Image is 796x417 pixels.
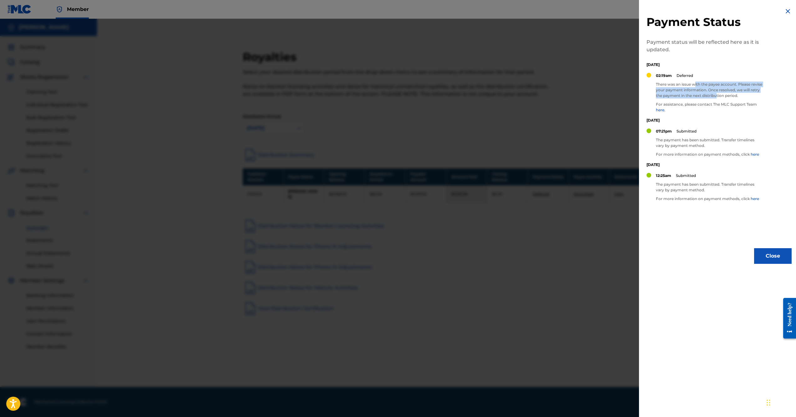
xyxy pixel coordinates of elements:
[656,196,762,202] p: For more information on payment methods, click
[656,137,762,148] p: The payment has been submitted. Transfer timelines vary by payment method.
[656,182,762,193] p: The payment has been submitted. Transfer timelines vary by payment method.
[646,38,762,53] p: Payment status will be reflected here as it is updated.
[778,293,796,344] iframe: Resource Center
[767,393,770,412] div: Drag
[677,73,693,78] p: Deferred
[8,5,32,14] img: MLC Logo
[646,62,762,68] p: [DATE]
[656,108,665,112] a: here.
[646,118,762,123] p: [DATE]
[754,248,792,264] button: Close
[676,173,696,178] p: Submitted
[656,102,762,113] p: For assistance, please contact The MLC Support Team
[765,387,796,417] iframe: Chat Widget
[677,128,697,134] p: Submitted
[751,196,759,201] a: here
[656,82,762,98] p: There was an issue with the payee account. Please revise your payment information. Once resolved,...
[56,6,63,13] img: Top Rightsholder
[656,152,762,157] p: For more information on payment methods, click
[751,152,759,157] a: here
[646,162,762,168] p: [DATE]
[656,128,672,134] p: 07:21pm
[656,73,672,78] p: 02:19am
[646,15,762,29] h2: Payment Status
[67,6,89,13] span: Member
[656,173,671,178] p: 12:25am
